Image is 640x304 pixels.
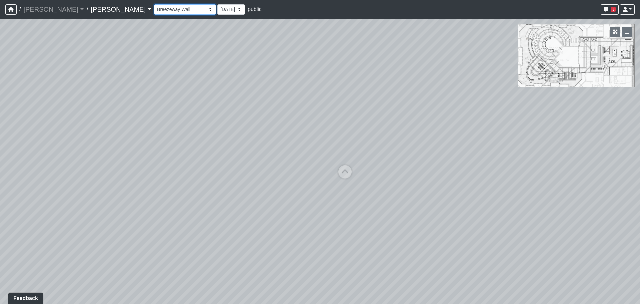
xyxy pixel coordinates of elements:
span: public [248,6,262,12]
span: 8 [611,7,616,12]
button: 8 [601,4,619,15]
span: / [17,3,23,16]
a: [PERSON_NAME] [23,3,84,16]
iframe: Ybug feedback widget [5,291,44,304]
span: / [84,3,91,16]
a: [PERSON_NAME] [91,3,151,16]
